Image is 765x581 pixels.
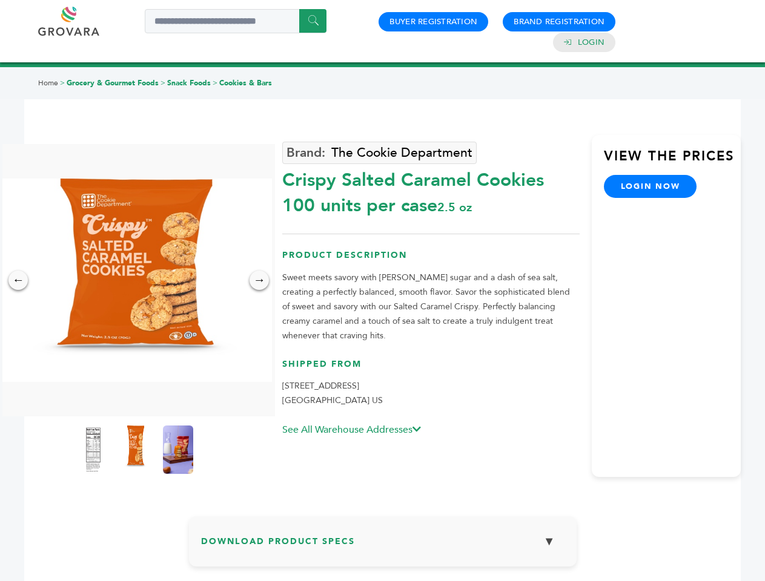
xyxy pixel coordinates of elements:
img: Crispy™ - Salted Caramel Cookies 100 units per case 2.5 oz Nutrition Info [78,425,108,474]
h3: Download Product Specs [201,528,565,563]
a: See All Warehouse Addresses [282,423,421,436]
img: Crispy™ - Salted Caramel Cookies 100 units per case 2.5 oz [163,425,193,474]
div: ← [8,271,28,290]
a: Cookies & Bars [219,78,272,88]
a: Home [38,78,58,88]
a: Brand Registration [514,16,604,27]
h3: Shipped From [282,358,580,379]
input: Search a product or brand... [145,9,326,33]
a: The Cookie Department [282,142,477,164]
a: login now [604,175,697,198]
div: → [250,271,269,290]
span: > [213,78,217,88]
button: ▼ [534,528,565,554]
div: Crispy Salted Caramel Cookies 100 units per case [282,162,580,218]
p: Sweet meets savory with [PERSON_NAME] sugar and a dash of sea salt, creating a perfectly balanced... [282,271,580,343]
h3: View the Prices [604,147,741,175]
a: Snack Foods [167,78,211,88]
p: [STREET_ADDRESS] [GEOGRAPHIC_DATA] US [282,379,580,408]
span: > [161,78,165,88]
span: > [60,78,65,88]
span: 2.5 oz [437,199,472,215]
img: Crispy™ - Salted Caramel Cookies 100 units per case 2.5 oz [121,425,151,474]
a: Grocery & Gourmet Foods [67,78,159,88]
h3: Product Description [282,249,580,271]
a: Login [578,37,604,48]
a: Buyer Registration [389,16,477,27]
